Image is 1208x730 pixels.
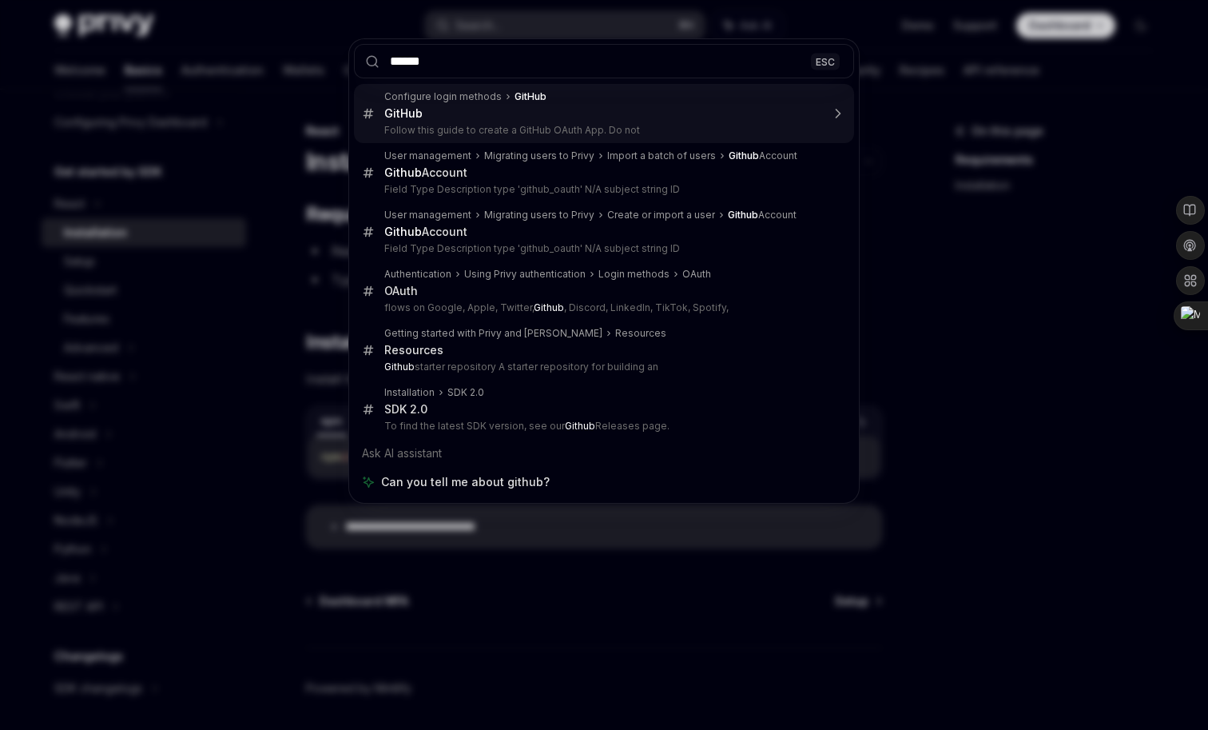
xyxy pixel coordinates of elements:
[728,209,797,221] div: Account
[729,150,797,162] div: Account
[515,90,546,102] b: GitHub
[384,268,451,281] div: Authentication
[384,242,821,255] p: Field Type Description type 'github_oauth' N/A subject string ID
[811,53,840,70] div: ESC
[384,124,821,137] p: Follow this guide to create a GitHub OAuth App. Do not
[384,420,821,433] p: To find the latest SDK version, see our Releases page.
[607,209,715,221] div: Create or import a user
[464,268,586,281] div: Using Privy authentication
[384,284,418,298] div: OAuth
[615,327,666,340] div: Resources
[484,150,594,162] div: Migrating users to Privy
[384,90,502,103] div: Configure login methods
[607,150,716,162] div: Import a batch of users
[598,268,670,281] div: Login methods
[384,361,415,373] b: Github
[354,439,854,468] div: Ask AI assistant
[384,301,821,314] p: flows on Google, Apple, Twitter, , Discord, LinkedIn, TikTok, Spotify,
[384,361,821,373] p: starter repository A starter repository for building an
[534,301,564,313] b: Github
[384,166,467,180] div: Account
[384,343,443,357] div: Resources
[729,150,759,162] b: Github
[384,150,471,162] div: User management
[384,183,821,196] p: Field Type Description type 'github_oauth' N/A subject string ID
[565,420,595,432] b: Github
[384,209,471,221] div: User management
[484,209,594,221] div: Migrating users to Privy
[447,386,484,399] div: SDK 2.0
[384,166,422,179] b: Github
[384,225,467,239] div: Account
[381,474,550,490] span: Can you tell me about github?
[384,225,422,238] b: Github
[728,209,758,221] b: Github
[384,386,435,399] div: Installation
[384,402,427,417] div: SDK 2.0
[682,268,711,281] div: OAuth
[384,327,602,340] div: Getting started with Privy and [PERSON_NAME]
[384,106,423,120] b: GitHub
